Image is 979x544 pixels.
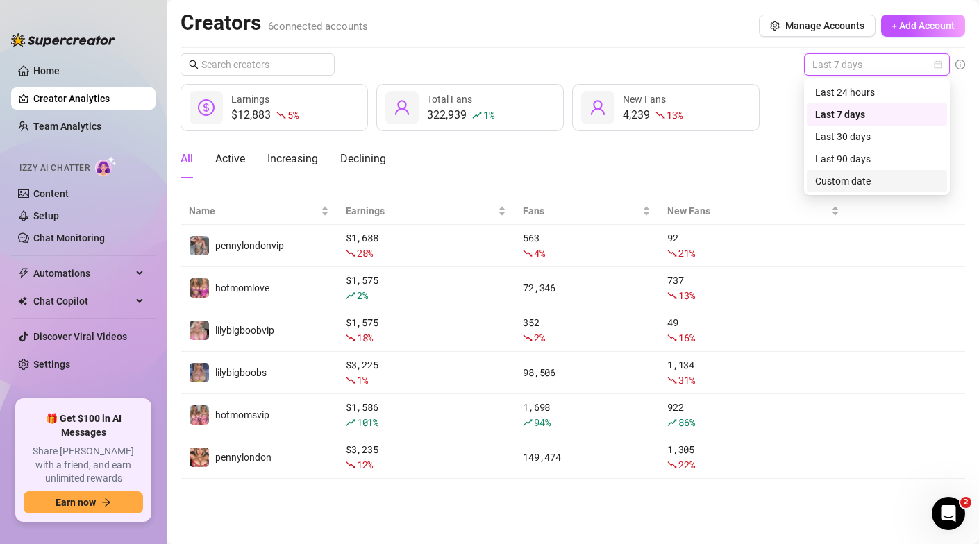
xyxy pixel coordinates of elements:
span: pennylondonvip [215,240,284,251]
img: logo-BBDzfeDw.svg [11,33,115,47]
span: 86 % [678,416,694,429]
span: 13 % [678,289,694,302]
div: Last 24 hours [815,85,939,100]
div: 1,305 [667,442,839,473]
a: Home [33,65,60,76]
div: $ 3,225 [346,357,506,388]
span: 2 [960,497,971,508]
h2: Creators [181,10,368,36]
th: Earnings [337,198,514,225]
div: 49 [667,315,839,346]
input: Search creators [201,57,315,72]
span: 16 % [678,331,694,344]
span: Earnings [346,203,495,219]
div: 1,134 [667,357,839,388]
span: thunderbolt [18,268,29,279]
span: 21 % [678,246,694,260]
button: Earn nowarrow-right [24,491,143,513]
div: 98,506 [523,365,651,380]
div: 922 [667,400,839,430]
span: fall [667,333,677,343]
span: 94 % [534,416,550,429]
div: Last 7 days [815,107,939,122]
span: fall [667,248,677,258]
div: Declining [340,151,386,167]
span: fall [667,291,677,300]
a: Chat Monitoring [33,232,105,244]
th: New Fans [659,198,847,225]
span: fall [667,460,677,470]
span: dollar-circle [198,99,215,116]
span: 5 % [287,108,298,121]
div: $ 1,575 [346,315,506,346]
span: rise [346,291,355,300]
div: Increasing [267,151,318,167]
div: Last 90 days [807,148,947,170]
span: Earn now [56,497,96,508]
div: 72,346 [523,280,651,296]
span: info-circle [955,60,965,69]
span: 6 connected accounts [268,20,368,33]
span: fall [523,248,533,258]
div: Last 90 days [815,151,939,167]
span: 31 % [678,373,694,386]
span: Izzy AI Chatter [19,162,90,175]
span: pennylondon [215,452,271,463]
a: Content [33,188,69,199]
a: Creator Analytics [33,87,144,110]
div: Last 24 hours [807,81,947,103]
span: 1 % [483,108,494,121]
div: Custom date [807,170,947,192]
span: 22 % [678,458,694,471]
span: 12 % [357,458,373,471]
a: Discover Viral Videos [33,331,127,342]
span: 101 % [357,416,378,429]
th: Name [181,198,337,225]
img: pennylondon [190,448,209,467]
span: arrow-right [101,498,111,507]
span: fall [346,460,355,470]
div: 352 [523,315,651,346]
button: + Add Account [881,15,965,37]
span: Manage Accounts [785,20,864,31]
div: 92 [667,230,839,261]
img: Chat Copilot [18,296,27,306]
a: Settings [33,359,70,370]
span: Share [PERSON_NAME] with a friend, and earn unlimited rewards [24,445,143,486]
div: Last 30 days [815,129,939,144]
span: 28 % [357,246,373,260]
span: 13 % [667,108,683,121]
div: All [181,151,193,167]
span: search [189,60,199,69]
span: fall [346,375,355,385]
span: + Add Account [892,20,955,31]
span: 2 % [534,331,544,344]
div: $ 1,688 [346,230,506,261]
span: rise [523,418,533,427]
span: 4 % [534,246,544,260]
div: 563 [523,230,651,261]
a: Setup [33,210,59,221]
span: 🎁 Get $100 in AI Messages [24,412,143,439]
img: AI Chatter [95,156,117,176]
a: Team Analytics [33,121,101,132]
span: New Fans [623,94,666,105]
div: $ 1,586 [346,400,506,430]
span: Fans [523,203,639,219]
button: Manage Accounts [759,15,876,37]
div: Custom date [815,173,939,189]
div: 4,239 [623,107,683,124]
span: Last 7 days [812,54,942,75]
span: user [589,99,606,116]
span: lilybigboobvip [215,325,274,336]
span: New Fans [667,203,828,219]
span: Name [189,203,318,219]
span: Automations [33,262,132,284]
span: fall [667,375,677,385]
iframe: Intercom live chat [932,497,965,530]
span: user [394,99,410,116]
span: calendar [934,60,942,69]
span: rise [667,418,677,427]
th: Fans [514,198,659,225]
span: 2 % [357,289,367,302]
